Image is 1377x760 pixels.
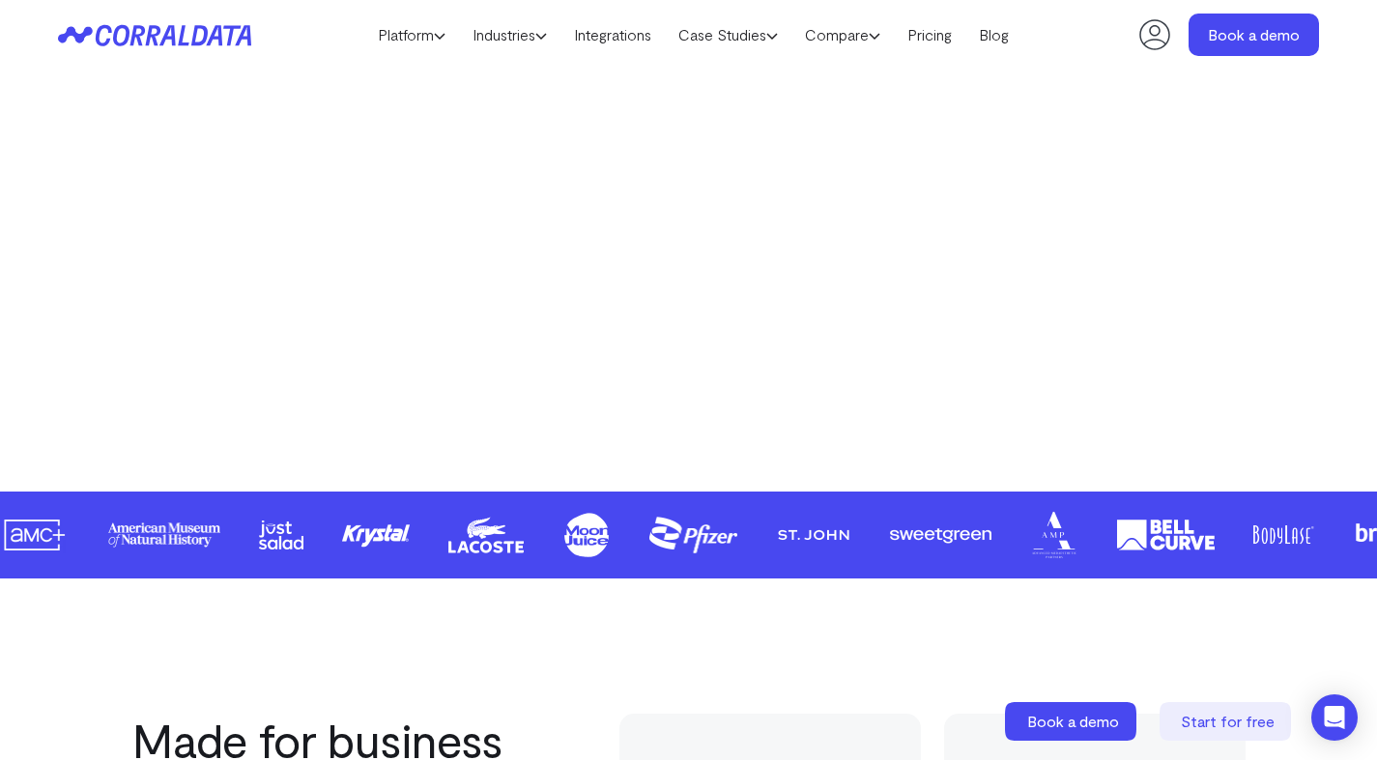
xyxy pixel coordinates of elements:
a: Compare [791,20,894,49]
a: Pricing [894,20,965,49]
a: Platform [364,20,459,49]
a: Case Studies [665,20,791,49]
a: Book a demo [1189,14,1319,56]
span: Book a demo [1027,712,1119,730]
span: Start for free [1181,712,1275,730]
a: Integrations [560,20,665,49]
a: Book a demo [1005,702,1140,741]
div: Open Intercom Messenger [1311,694,1358,741]
a: Blog [965,20,1022,49]
a: Industries [459,20,560,49]
a: Start for free [1160,702,1295,741]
